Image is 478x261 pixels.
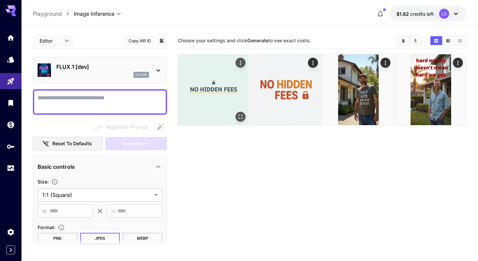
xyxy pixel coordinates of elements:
button: Show images in video view [442,36,454,45]
div: $1.8174 [396,10,434,17]
div: Settings [7,228,15,236]
b: Generate [247,38,268,43]
img: 9k= [251,54,321,125]
div: Library [7,99,15,107]
div: Show images in grid viewShow images in video viewShow images in list view [430,36,467,46]
div: Actions [235,58,246,68]
div: Actions [380,58,390,68]
div: Home [7,34,15,42]
div: Usage [7,164,15,172]
div: Basic controls [38,159,162,175]
div: Playground [7,77,15,86]
span: Size : [38,179,49,185]
span: 1:1 (Square) [42,191,152,199]
div: Models [7,55,15,64]
div: Open in fullscreen [235,112,246,122]
a: Playground [33,10,62,18]
span: Editor [40,37,60,44]
img: Z [178,54,249,125]
span: $1.82 [396,11,410,17]
div: Actions [453,58,463,68]
span: Format : [38,224,55,230]
button: Clear Images [397,36,409,45]
button: WEBP [122,233,162,244]
div: Actions [308,58,318,68]
button: Expand sidebar [6,246,15,254]
button: JPEG [80,233,120,244]
span: W [42,207,47,215]
span: credits left [410,11,434,17]
div: FLUX.1 [dev]flux1d [38,60,162,81]
nav: breadcrumb [33,10,74,18]
img: 2Q== [395,54,466,125]
span: Negative Prompt [106,123,148,131]
span: Choose your settings and click to see exact costs. [178,38,311,43]
button: Show images in grid view [430,36,442,45]
p: FLUX.1 [dev] [56,63,149,71]
img: 2Q== [323,54,394,125]
button: Adjust the dimensions of the generated image by specifying its width and height in pixels, or sel... [49,178,61,185]
button: PNG [38,233,77,244]
span: Image Inference [74,10,114,18]
div: Clear ImagesDownload All [397,36,422,46]
button: Copy AIR ID [124,36,155,46]
button: $1.8174LS [390,6,467,21]
button: Add to library [159,37,165,45]
p: flux1d [136,72,147,77]
button: Download All [410,36,421,45]
span: H [111,207,115,215]
button: Show images in list view [454,36,466,45]
div: LS [439,9,449,19]
div: API Keys [7,142,15,151]
span: Negative prompts are not compatible with the selected model. [92,122,154,131]
button: Choose the file format for the output image. [55,224,67,231]
button: Reset to defaults [33,137,103,151]
p: Basic controls [38,163,75,171]
div: Wallet [7,120,15,129]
